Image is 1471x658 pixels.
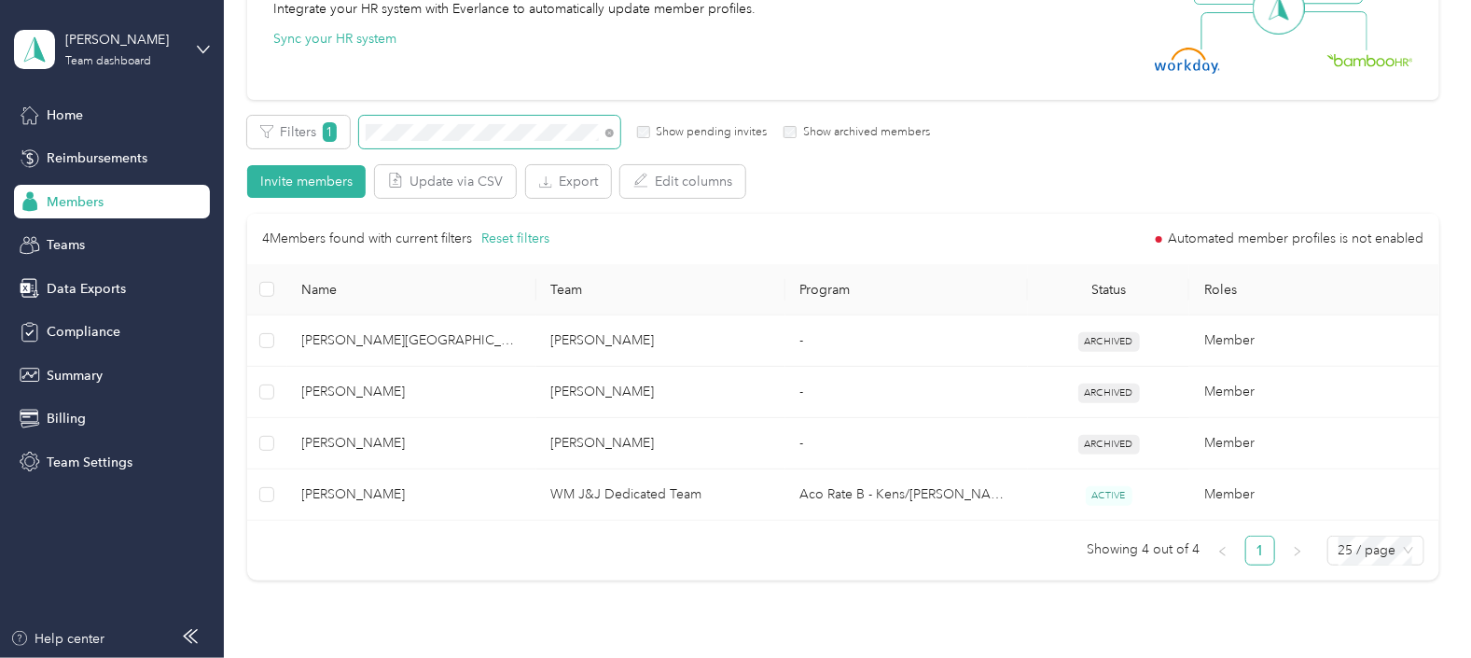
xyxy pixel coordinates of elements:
span: Automated member profiles is not enabled [1169,232,1424,245]
td: Kimberly Melbourne [287,315,536,367]
img: Line Left Down [1200,11,1266,49]
span: Data Exports [47,279,126,299]
span: Reimbursements [47,148,147,168]
div: Page Size [1327,536,1424,566]
button: Export [526,165,611,198]
span: [PERSON_NAME][GEOGRAPHIC_DATA] [302,330,521,351]
button: Update via CSV [375,165,516,198]
img: BambooHR [1327,53,1413,66]
span: ARCHIVED [1078,435,1140,455]
th: Roles [1189,264,1438,315]
span: [PERSON_NAME] [302,382,521,402]
td: Member [1189,367,1438,418]
td: - [785,367,1028,418]
th: Name [286,264,535,315]
img: Line Right Down [1302,11,1367,51]
td: Member [1189,469,1438,521]
span: 1 [323,122,337,142]
td: Nadine Goulbourne [287,418,536,469]
span: ARCHIVED [1078,384,1140,403]
span: Billing [47,409,86,428]
span: [PERSON_NAME] [302,484,521,505]
td: - [785,315,1028,367]
div: [PERSON_NAME] [65,30,182,49]
td: Aco Rate B - Kens/Bush [785,469,1028,521]
td: Member [1189,418,1438,469]
td: Member [1189,315,1438,367]
th: Team [536,264,785,315]
div: Team dashboard [65,56,151,67]
a: 1 [1246,537,1274,565]
td: L Bourne [287,469,536,521]
li: Previous Page [1208,536,1238,566]
span: Members [47,192,104,212]
button: Filters1 [247,116,350,148]
td: Acosta [536,418,785,469]
li: Next Page [1283,536,1312,566]
button: Sync your HR system [273,29,396,49]
label: Show pending invites [650,124,768,141]
span: ACTIVE [1086,486,1132,506]
span: [PERSON_NAME] [302,433,521,454]
iframe: Everlance-gr Chat Button Frame [1367,553,1471,658]
img: Workday [1155,48,1220,74]
td: Acosta [536,367,785,418]
td: Acosta [536,315,785,367]
label: Show archived members [797,124,930,141]
button: Edit columns [620,165,745,198]
th: Status [1028,264,1190,315]
button: right [1283,536,1312,566]
span: Showing 4 out of 4 [1088,536,1200,564]
button: Invite members [247,165,366,198]
span: Compliance [47,322,120,342]
span: Home [47,105,83,125]
span: Summary [47,366,103,385]
button: left [1208,536,1238,566]
td: Gabrielle Calbourne [287,367,536,418]
span: left [1217,546,1228,557]
span: Name [301,282,520,298]
th: Program [785,264,1028,315]
li: 1 [1245,536,1275,566]
td: WM J&J Dedicated Team [536,469,785,521]
span: ARCHIVED [1078,332,1140,352]
span: Teams [47,235,85,255]
p: 4 Members found with current filters [262,229,472,249]
span: 25 / page [1339,537,1413,565]
span: Team Settings [47,453,132,472]
button: Help center [10,629,105,649]
span: right [1292,546,1303,557]
td: - [785,418,1028,469]
button: Reset filters [481,229,549,249]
